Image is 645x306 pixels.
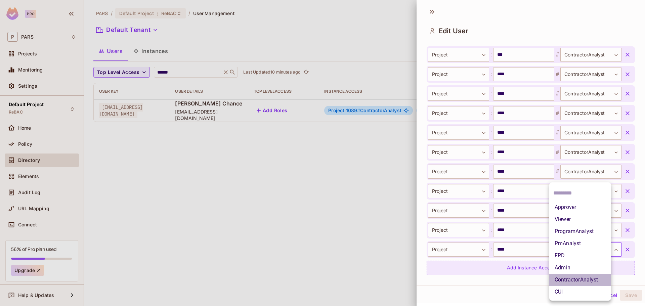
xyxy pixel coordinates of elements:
[549,250,611,262] li: FPD
[549,201,611,213] li: Approver
[549,213,611,225] li: Viewer
[549,286,611,298] li: CUI
[549,262,611,274] li: Admin
[549,274,611,286] li: ContractorAnalyst
[549,237,611,250] li: PmAnalyst
[549,225,611,237] li: ProgramAnalyst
